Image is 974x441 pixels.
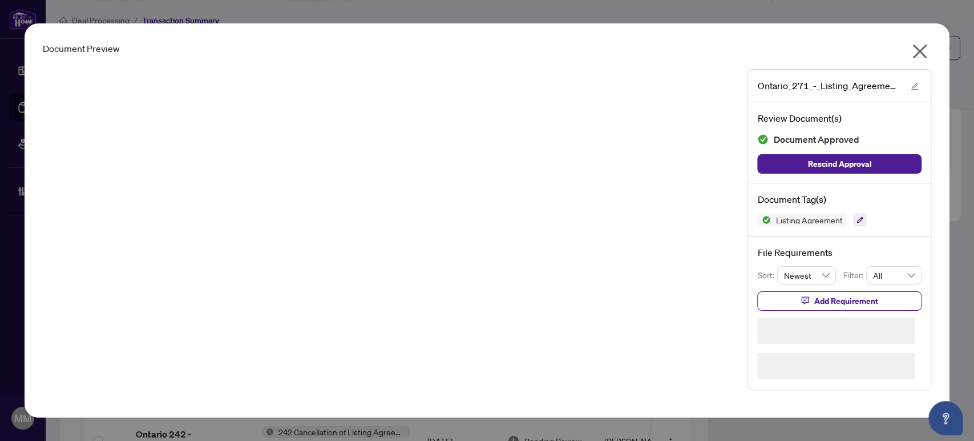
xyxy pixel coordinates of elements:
[928,401,963,435] button: Open asap
[784,267,830,284] span: Newest
[757,246,922,259] h4: File Requirements
[757,291,922,311] button: Add Requirement
[814,292,878,310] span: Add Requirement
[771,216,847,224] span: Listing Agreement
[757,213,771,227] img: Status Icon
[757,79,900,93] span: Ontario_271_-_Listing_Agreement_-_Seller_Designated_Representation_Agreement_-_Authority_to_Offer...
[911,42,929,61] span: close
[911,82,919,90] span: edit
[43,42,932,55] div: Document Preview
[757,134,769,145] img: Document Status
[807,155,871,173] span: Rescind Approval
[773,132,859,147] span: Document Approved
[757,154,922,174] button: Rescind Approval
[757,269,777,282] p: Sort:
[843,269,866,282] p: Filter:
[873,267,915,284] span: All
[757,193,922,206] h4: Document Tag(s)
[757,111,922,125] h4: Review Document(s)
